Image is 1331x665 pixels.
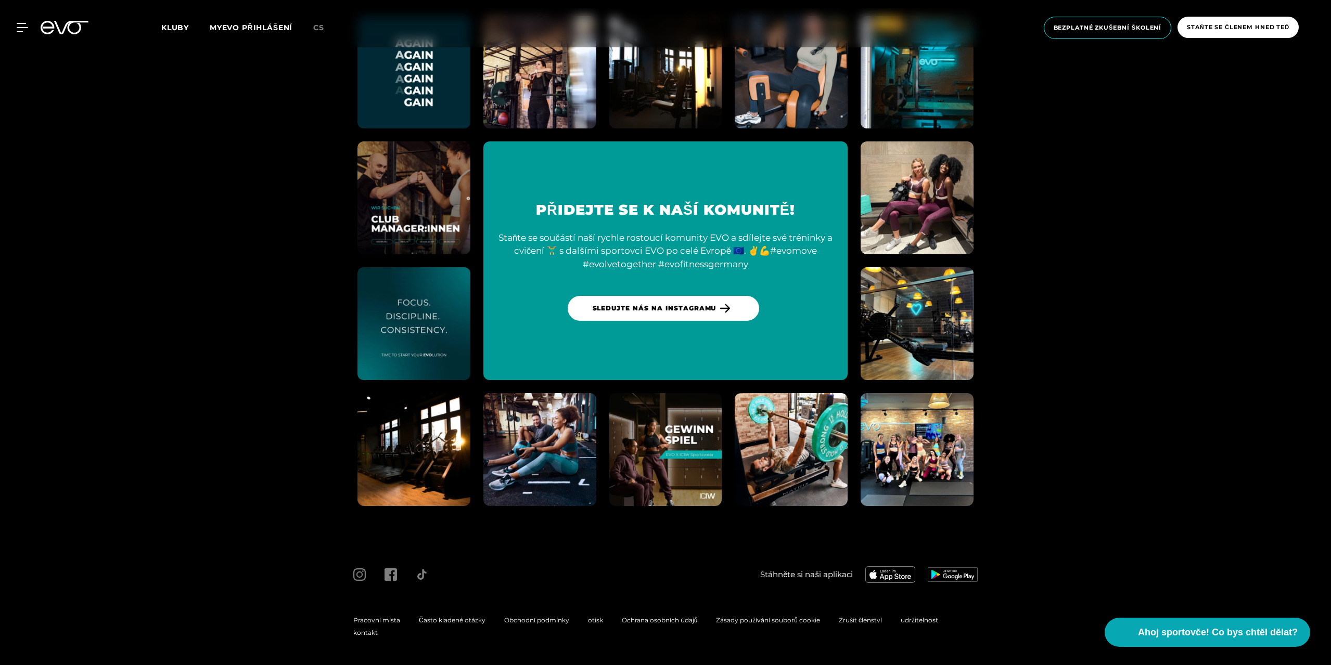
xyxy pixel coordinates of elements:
font: Ahoj sportovče! Co bys chtěl dělat? [1138,627,1298,637]
font: Staňte se členem hned teď [1187,23,1289,31]
font: Sledujte nás na Instagramu [593,304,716,312]
img: evofitness instagram [357,393,470,506]
a: cs [313,22,337,34]
img: aplikace evofitness [865,566,915,583]
button: Ahoj sportovče! Co bys chtěl dělat? [1105,618,1310,647]
img: evofitness instagram [483,16,596,129]
img: evofitness instagram [861,267,974,380]
a: otisk [588,616,603,624]
img: aplikace evofitness [928,567,978,582]
font: Bezplatné zkušební školení [1054,24,1162,31]
img: evofitness instagram [357,16,470,129]
img: evofitness instagram [609,16,722,129]
a: Zásady používání souborů cookie [716,616,820,624]
img: evofitness instagram [861,16,974,129]
font: Kluby [161,23,189,32]
img: evofitness instagram [609,393,722,506]
img: evofitness instagram [483,393,596,506]
a: Často kladené otázky [419,616,485,624]
font: cs [313,23,324,32]
img: evofitness instagram [735,393,848,506]
a: Bezplatné zkušební školení [1041,17,1175,39]
a: Ochrana osobních údajů [622,616,698,624]
a: Pracovní místa [353,616,400,624]
img: evofitness instagram [735,16,848,129]
a: kontakt [353,629,378,636]
a: Kluby [161,22,210,32]
img: evofitness instagram [357,267,470,380]
a: Zrušit členství [839,616,882,624]
img: evofitness instagram [357,141,470,254]
a: udržitelnost [901,616,938,624]
a: Obchodní podmínky [504,616,569,624]
a: Staňte se členem hned teď [1174,17,1302,39]
font: Staňte se součástí naší rychle rostoucí komunity EVO a sdílejte své tréninky a cvičení 🏋️‍♂️ s da... [498,232,833,269]
font: Přidejte se k naší komunitě! [536,201,795,218]
font: Stáhněte si naši aplikaci [760,569,853,579]
img: evofitness instagram [861,141,974,254]
a: Sledujte nás na Instagramu [568,296,760,321]
img: evofitness instagram [861,393,974,506]
a: MYEVO PŘIHLÁŠENÍ [210,23,292,32]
